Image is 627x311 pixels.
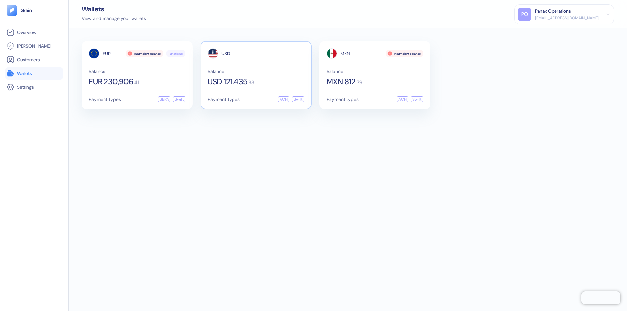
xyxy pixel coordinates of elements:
[7,28,62,36] a: Overview
[17,43,51,49] span: [PERSON_NAME]
[103,51,111,56] span: EUR
[89,69,185,74] span: Balance
[221,51,230,56] span: USD
[7,5,17,16] img: logo-tablet-V2.svg
[535,15,599,21] div: [EMAIL_ADDRESS][DOMAIN_NAME]
[581,291,620,304] iframe: Chatra live chat
[518,8,531,21] div: PO
[327,97,359,101] span: Payment types
[397,96,408,102] div: ACH
[248,80,254,85] span: . 33
[7,42,62,50] a: [PERSON_NAME]
[340,51,350,56] span: MXN
[89,78,133,86] span: EUR 230,906
[89,97,121,101] span: Payment types
[173,96,185,102] div: Swift
[208,97,240,101] span: Payment types
[7,56,62,64] a: Customers
[133,80,139,85] span: . 41
[17,84,34,90] span: Settings
[327,69,423,74] span: Balance
[17,56,40,63] span: Customers
[17,29,36,36] span: Overview
[126,50,163,57] div: Insufficient balance
[7,70,62,77] a: Wallets
[82,15,146,22] div: View and manage your wallets
[158,96,170,102] div: SEPA
[208,78,248,86] span: USD 121,435
[292,96,304,102] div: Swift
[7,83,62,91] a: Settings
[20,8,32,13] img: logo
[17,70,32,77] span: Wallets
[278,96,289,102] div: ACH
[169,51,183,56] span: Functional
[535,8,571,15] div: Panax Operations
[411,96,423,102] div: Swift
[356,80,362,85] span: . 79
[82,6,146,12] div: Wallets
[386,50,423,57] div: Insufficient balance
[208,69,304,74] span: Balance
[327,78,356,86] span: MXN 812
